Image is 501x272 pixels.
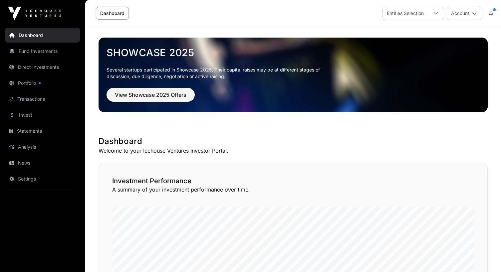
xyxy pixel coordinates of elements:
p: A summary of your investment performance over time. [112,186,474,194]
button: Account [447,7,482,20]
h1: Dashboard [99,136,488,147]
a: Dashboard [96,7,129,20]
a: Fund Investments [5,44,80,59]
a: Settings [5,172,80,186]
a: Invest [5,108,80,122]
p: Welcome to your Icehouse Ventures Investor Portal. [99,147,488,155]
img: Showcase 2025 [99,38,488,112]
a: View Showcase 2025 Offers [107,94,195,101]
button: View Showcase 2025 Offers [107,88,195,102]
a: Showcase 2025 [107,47,480,59]
h2: Investment Performance [112,176,474,186]
a: Analysis [5,140,80,154]
a: Dashboard [5,28,80,43]
iframe: Chat Widget [468,240,501,272]
p: Several startups participated in Showcase 2025. Their capital raises may be at different stages o... [107,67,330,80]
a: Statements [5,124,80,138]
div: Entities Selection [383,7,428,20]
a: Portfolio [5,76,80,90]
a: Transactions [5,92,80,106]
a: Direct Investments [5,60,80,74]
img: Icehouse Ventures Logo [8,7,61,20]
span: View Showcase 2025 Offers [115,91,186,99]
a: News [5,156,80,170]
